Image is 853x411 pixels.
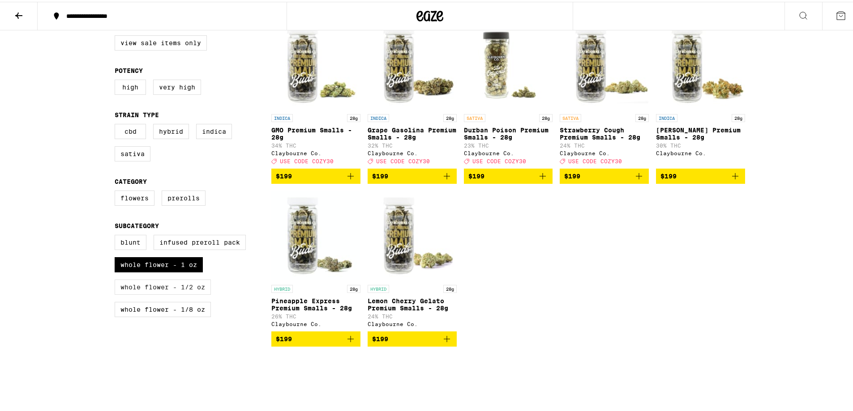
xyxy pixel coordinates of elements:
img: Claybourne Co. - King Louis Premium Smalls - 28g [656,18,745,108]
div: Claybourne Co. [368,319,457,325]
div: Claybourne Co. [464,148,553,154]
label: Prerolls [162,189,206,204]
p: 32% THC [368,141,457,147]
button: Add to bag [271,167,360,182]
label: High [115,78,146,93]
label: Indica [196,122,232,137]
legend: Category [115,176,147,183]
span: USE CODE COZY30 [568,157,622,162]
span: $199 [660,171,677,178]
label: Very High [153,78,201,93]
label: Infused Preroll Pack [154,233,246,248]
div: Claybourne Co. [271,148,360,154]
label: View Sale Items Only [115,34,207,49]
p: 34% THC [271,141,360,147]
p: 30% THC [656,141,745,147]
p: Pineapple Express Premium Smalls - 28g [271,296,360,310]
div: Claybourne Co. [656,148,745,154]
p: 23% THC [464,141,553,147]
p: 24% THC [368,312,457,318]
button: Add to bag [271,330,360,345]
button: Add to bag [560,167,649,182]
p: 28g [443,283,457,291]
button: Add to bag [656,167,745,182]
span: $199 [276,171,292,178]
a: Open page for GMO Premium Smalls - 28g from Claybourne Co. [271,18,360,167]
span: USE CODE COZY30 [280,157,334,162]
a: Open page for Strawberry Cough Premium Smalls - 28g from Claybourne Co. [560,18,649,167]
p: 28g [443,112,457,120]
p: HYBRID [368,283,389,291]
label: Hybrid [153,122,189,137]
button: Add to bag [368,167,457,182]
img: Claybourne Co. - Grape Gasolina Premium Smalls - 28g [368,18,457,108]
span: $199 [468,171,484,178]
img: Claybourne Co. - Durban Poison Premium Smalls - 28g [464,18,553,108]
label: Blunt [115,233,146,248]
span: USE CODE COZY30 [376,157,430,162]
div: Claybourne Co. [560,148,649,154]
p: INDICA [271,112,293,120]
div: Claybourne Co. [368,148,457,154]
p: [PERSON_NAME] Premium Smalls - 28g [656,125,745,139]
a: Open page for Grape Gasolina Premium Smalls - 28g from Claybourne Co. [368,18,457,167]
legend: Strain Type [115,110,159,117]
img: Claybourne Co. - Strawberry Cough Premium Smalls - 28g [560,18,649,108]
button: Add to bag [368,330,457,345]
p: 28g [347,283,360,291]
p: GMO Premium Smalls - 28g [271,125,360,139]
label: Whole Flower - 1/8 oz [115,300,211,315]
button: Add to bag [464,167,553,182]
span: $199 [564,171,580,178]
label: Flowers [115,189,154,204]
p: Strawberry Cough Premium Smalls - 28g [560,125,649,139]
p: INDICA [656,112,677,120]
span: USE CODE COZY30 [472,157,526,162]
span: $199 [276,334,292,341]
p: 24% THC [560,141,649,147]
p: 28g [347,112,360,120]
a: Open page for Pineapple Express Premium Smalls - 28g from Claybourne Co. [271,189,360,330]
label: CBD [115,122,146,137]
a: Open page for Durban Poison Premium Smalls - 28g from Claybourne Co. [464,18,553,167]
label: Whole Flower - 1/2 oz [115,278,211,293]
a: Open page for King Louis Premium Smalls - 28g from Claybourne Co. [656,18,745,167]
img: Claybourne Co. - GMO Premium Smalls - 28g [271,18,360,108]
p: Grape Gasolina Premium Smalls - 28g [368,125,457,139]
a: Open page for Lemon Cherry Gelato Premium Smalls - 28g from Claybourne Co. [368,189,457,330]
p: Durban Poison Premium Smalls - 28g [464,125,553,139]
label: Sativa [115,144,150,160]
span: $199 [372,334,388,341]
span: $199 [372,171,388,178]
span: Hi. Need any help? [5,6,64,13]
img: Claybourne Co. - Pineapple Express Premium Smalls - 28g [271,189,360,279]
p: SATIVA [560,112,581,120]
legend: Subcategory [115,220,159,228]
label: Whole Flower - 1 oz [115,255,203,271]
p: 28g [732,112,745,120]
p: 28g [635,112,649,120]
p: HYBRID [271,283,293,291]
p: INDICA [368,112,389,120]
img: Claybourne Co. - Lemon Cherry Gelato Premium Smalls - 28g [368,189,457,279]
p: SATIVA [464,112,485,120]
div: Claybourne Co. [271,319,360,325]
legend: Potency [115,65,143,72]
p: 28g [539,112,553,120]
p: 26% THC [271,312,360,318]
p: Lemon Cherry Gelato Premium Smalls - 28g [368,296,457,310]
